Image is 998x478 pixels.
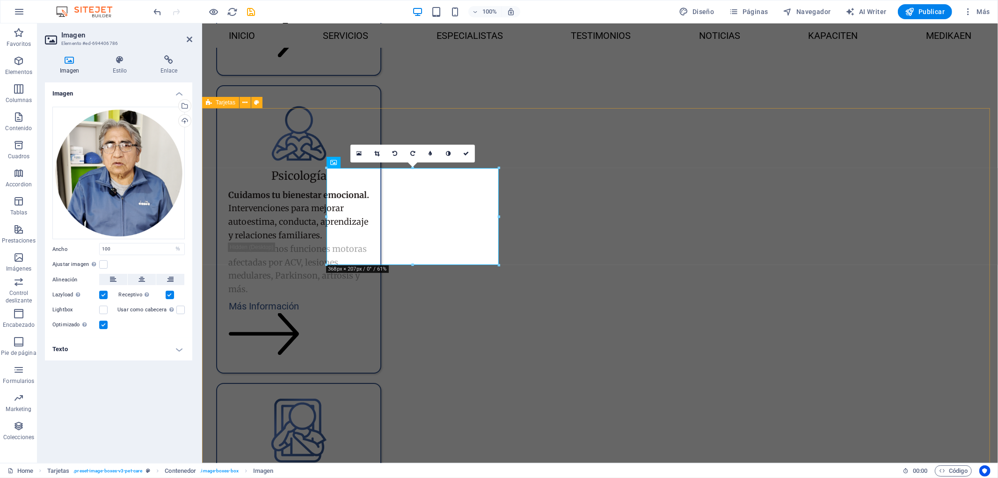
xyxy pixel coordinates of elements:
[350,145,368,162] a: Selecciona archivos del administrador de archivos, de la galería de fotos o carga archivo(s)
[52,247,99,252] label: Ancho
[52,259,99,270] label: Ajustar imagen
[676,4,718,19] div: Diseño (Ctrl+Alt+Y)
[457,145,475,162] a: Confirmar ( Ctrl ⏎ )
[208,6,219,17] button: Haz clic para salir del modo de previsualización y seguir editando
[507,7,515,16] i: Al redimensionar, ajustar el nivel de zoom automáticamente para ajustarse al dispositivo elegido.
[368,145,386,162] a: Modo de recorte
[935,465,972,477] button: Código
[6,181,32,188] p: Accordion
[216,100,235,105] span: Tarjetas
[10,209,28,216] p: Tablas
[386,145,404,162] a: Girar 90° a la izquierda
[52,319,99,331] label: Optimizado
[6,265,31,272] p: Imágenes
[783,7,831,16] span: Navegador
[7,40,31,48] p: Favoritos
[905,7,945,16] span: Publicar
[439,145,457,162] a: Escala de grises
[227,6,238,17] button: reload
[52,289,99,301] label: Lazyload
[152,6,163,17] button: undo
[117,304,176,316] label: Usar como cabecera
[979,465,991,477] button: Usercentrics
[729,7,768,16] span: Páginas
[165,465,196,477] span: Haz clic para seleccionar y doble clic para editar
[119,289,166,301] label: Receptivo
[842,4,890,19] button: AI Writer
[54,6,124,17] img: Editor Logo
[676,4,718,19] button: Diseño
[8,153,30,160] p: Cuadros
[5,125,32,132] p: Contenido
[404,145,422,162] a: Girar 90° a la derecha
[779,4,835,19] button: Navegador
[919,467,921,474] span: :
[482,6,497,17] h6: 100%
[61,31,192,39] h2: Imagen
[903,465,928,477] h6: Tiempo de la sesión
[913,465,927,477] span: 00 00
[898,4,953,19] button: Publicar
[3,434,34,441] p: Colecciones
[146,55,192,75] h4: Enlace
[45,338,192,360] h4: Texto
[98,55,146,75] h4: Estilo
[45,82,192,99] h4: Imagen
[246,6,257,17] button: save
[5,68,32,76] p: Elementos
[960,4,994,19] button: Más
[52,107,185,240] div: tes1-ADx8R_IofdXRtWcB7nA_fQ.png
[963,7,990,16] span: Más
[73,465,142,477] span: . preset-image-boxes-v3-pet-care
[227,7,238,17] i: Volver a cargar página
[3,321,35,329] p: Encabezado
[468,6,502,17] button: 100%
[846,7,887,16] span: AI Writer
[153,7,163,17] i: Deshacer: Cambiar imagen (Ctrl+Z)
[726,4,772,19] button: Páginas
[253,465,274,477] span: Haz clic para seleccionar y doble clic para editar
[52,304,99,316] label: Lightbox
[6,405,31,413] p: Marketing
[2,237,35,244] p: Prestaciones
[200,465,239,477] span: . image-boxes-box
[146,468,150,473] i: Este elemento es un preajuste personalizable
[246,7,257,17] i: Guardar (Ctrl+S)
[679,7,714,16] span: Diseño
[61,39,174,48] h3: Elemento #ed-694406786
[47,465,70,477] span: Haz clic para seleccionar y doble clic para editar
[7,465,33,477] a: Haz clic para cancelar la selección y doble clic para abrir páginas
[1,349,36,357] p: Pie de página
[47,465,274,477] nav: breadcrumb
[3,377,34,385] p: Formularios
[45,55,98,75] h4: Imagen
[939,465,968,477] span: Código
[6,96,32,104] p: Columnas
[52,274,99,286] label: Alineación
[422,145,439,162] a: Desenfoque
